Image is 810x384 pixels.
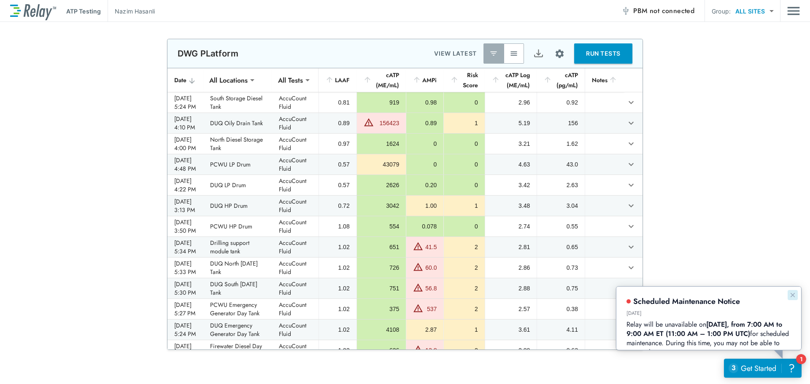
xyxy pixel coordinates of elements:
td: AccuCount Fluid [272,278,319,298]
div: [DATE] 5:22 PM [174,342,197,359]
div: 5.19 [492,119,530,127]
div: 0 [451,222,478,231]
div: 2 [451,263,478,272]
div: LAAF [325,75,350,85]
div: 1.02 [326,346,350,354]
div: 0.38 [544,305,578,313]
iframe: Resource center unread badge [796,354,806,364]
div: 60.0 [425,263,437,272]
div: 626 [364,346,400,354]
div: 375 [364,305,400,313]
div: 1.02 [326,263,350,272]
div: 2.74 [492,222,530,231]
td: AccuCount Fluid [272,320,319,340]
td: AccuCount Fluid [272,175,319,195]
img: Latest [489,49,498,58]
div: 43.0 [544,160,578,169]
td: South Storage Diesel Tank [203,92,272,113]
div: 0 [451,98,478,107]
td: AccuCount Fluid [272,196,319,216]
td: AccuCount Fluid [272,299,319,319]
div: Notes [592,75,617,85]
div: 2.88 [492,284,530,293]
div: 2 [451,243,478,251]
div: 0.57 [326,160,350,169]
div: 41.5 [425,243,437,251]
div: 651 [364,243,400,251]
div: 2.87 [413,325,437,334]
div: [DATE] 5:34 PM [174,239,197,255]
div: 0 [451,181,478,189]
div: 3.48 [492,201,530,210]
td: PCWU LP Drum [203,154,272,175]
td: Drilling support module tank [203,237,272,257]
div: 2.57 [492,305,530,313]
div: 156 [544,119,578,127]
img: Warning [413,241,423,251]
div: 2.63 [544,181,578,189]
div: 537 [425,305,437,313]
div: 1.08 [326,222,350,231]
button: expand row [624,281,638,295]
img: Warning [413,344,423,354]
div: 1.02 [326,325,350,334]
div: 3.61 [492,325,530,334]
button: PBM not connected [618,3,698,19]
img: Export Icon [533,48,544,59]
p: VIEW LATEST [434,48,477,59]
div: 0.078 [413,222,437,231]
p: Nazim Hasanli [115,7,155,16]
div: 0.92 [544,98,578,107]
div: 0.75 [544,284,578,293]
td: PCWU Emergency Generator Day Tank [203,299,272,319]
div: AMPi [413,75,437,85]
p: Relay will be unavailable on for scheduled maintenance. During this time, you may not be able to ... [10,33,175,70]
b: [DATE], from 7:00 AM to 9:00 AM ET (11:00 AM – 1:00 PM UTC) [10,33,168,52]
div: 4.63 [492,160,530,169]
div: 2.81 [492,243,530,251]
div: 1.62 [544,140,578,148]
button: expand row [624,116,638,130]
div: 0.55 [544,222,578,231]
iframe: Resource center [724,359,802,378]
button: Site setup [548,43,571,65]
div: [DATE] 4:22 PM [174,177,197,193]
div: 3.42 [492,181,530,189]
img: Settings Icon [554,48,565,59]
div: 1.02 [326,284,350,293]
button: expand row [624,178,638,192]
div: 0.20 [413,181,437,189]
img: Warning [413,282,423,293]
div: [DATE] 5:33 PM [174,259,197,276]
div: [DATE] 5:24 PM [174,321,197,338]
p: DWG PLatform [178,48,238,59]
td: AccuCount Fluid [272,216,319,236]
div: All Locations [203,72,254,89]
div: 43079 [364,160,400,169]
iframe: Resource center popout [616,286,802,350]
div: 2.86 [492,263,530,272]
button: expand row [624,260,638,275]
div: 1.00 [413,201,437,210]
div: 726 [364,263,400,272]
div: Risk Score [450,70,478,90]
button: Main menu [787,3,800,19]
button: expand row [624,137,638,151]
img: Offline Icon [621,7,630,15]
td: DUQ Emergency Generator Day Tank [203,320,272,340]
div: 0.72 [326,201,350,210]
button: RUN TESTS [574,43,632,64]
td: DUQ Oily Drain Tank [203,113,272,133]
div: 0 [451,140,478,148]
div: 4.11 [544,325,578,334]
img: Warning [413,262,423,272]
span: not connected [650,6,694,16]
div: cATP (pg/mL) [543,70,578,90]
div: 1.02 [326,243,350,251]
div: 0 [413,140,437,148]
div: cATP Log (ME/mL) [491,70,530,90]
td: AccuCount Fluid [272,237,319,257]
div: 13.8 [425,346,437,354]
div: [DATE] 4:00 PM [174,135,197,152]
